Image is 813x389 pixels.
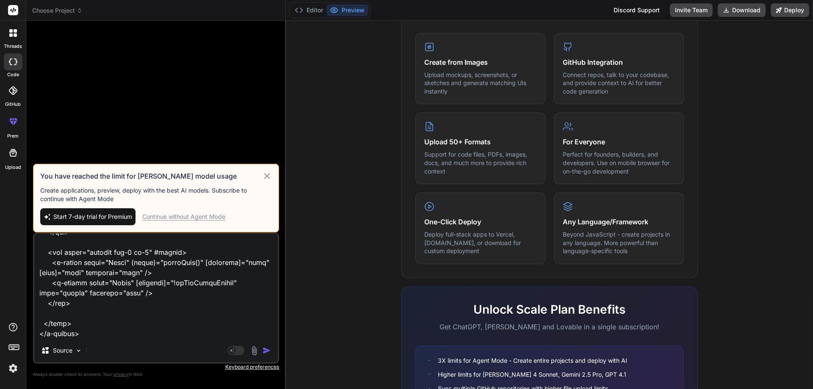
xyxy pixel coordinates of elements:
[563,230,675,255] p: Beyond JavaScript - create projects in any language. More powerful than language-specific tools
[5,101,21,108] label: GitHub
[75,347,82,354] img: Pick Models
[4,43,22,50] label: threads
[7,132,19,140] label: prem
[40,171,262,181] h3: You have reached the limit for [PERSON_NAME] model usage
[249,346,259,356] img: attachment
[424,150,536,175] p: Support for code files, PDFs, images, docs, and much more to provide rich context
[6,361,20,375] img: settings
[34,234,278,339] textarea: lor ip dolor sita co <a-elits></d-eiusm> <tem incid="utla etdolor-magnaa"> <e-adminimven quisn="e...
[415,322,684,332] p: Get ChatGPT, [PERSON_NAME] and Lovable in a single subscription!
[438,356,627,365] span: 3X limits for Agent Mode - Create entire projects and deploy with AI
[424,230,536,255] p: Deploy full-stack apps to Vercel, [DOMAIN_NAME], or download for custom deployment
[718,3,766,17] button: Download
[33,370,279,378] p: Always double-check its answers. Your in Bind
[291,4,326,16] button: Editor
[53,346,72,355] p: Source
[424,217,536,227] h4: One-Click Deploy
[771,3,809,17] button: Deploy
[438,370,626,379] span: Higher limits for [PERSON_NAME] 4 Sonnet, Gemini 2.5 Pro, GPT 4.1
[142,212,225,221] div: Continue without Agent Mode
[5,164,21,171] label: Upload
[32,6,83,15] span: Choose Project
[563,57,675,67] h4: GitHub Integration
[326,4,368,16] button: Preview
[424,57,536,67] h4: Create from Images
[263,346,271,355] img: icon
[424,137,536,147] h4: Upload 50+ Formats
[7,71,19,78] label: code
[113,372,129,377] span: privacy
[424,71,536,96] p: Upload mockups, screenshots, or sketches and generate matching UIs instantly
[40,186,272,203] p: Create applications, preview, deploy with the best AI models. Subscribe to continue with Agent Mode
[563,217,675,227] h4: Any Language/Framework
[563,137,675,147] h4: For Everyone
[608,3,665,17] div: Discord Support
[670,3,713,17] button: Invite Team
[415,301,684,318] h2: Unlock Scale Plan Benefits
[563,71,675,96] p: Connect repos, talk to your codebase, and provide context to AI for better code generation
[40,208,135,225] button: Start 7-day trial for Premium
[53,212,132,221] span: Start 7-day trial for Premium
[563,150,675,175] p: Perfect for founders, builders, and developers. Use on mobile browser for on-the-go development
[33,364,279,370] p: Keyboard preferences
